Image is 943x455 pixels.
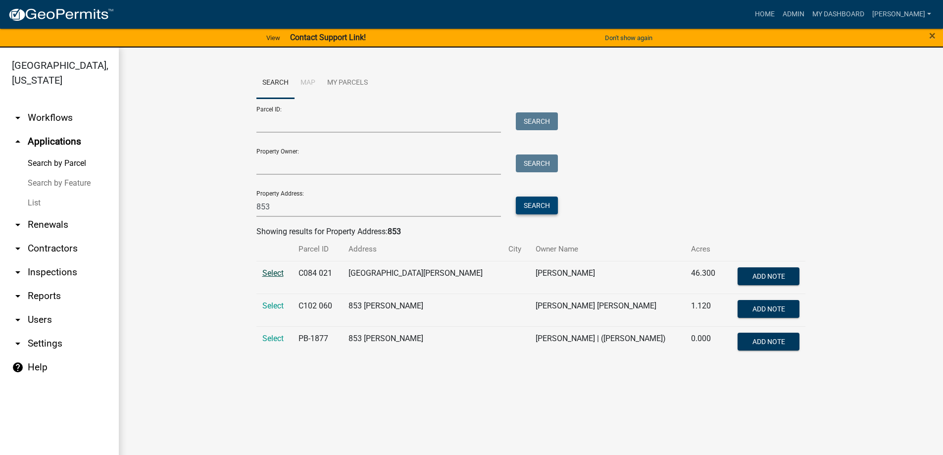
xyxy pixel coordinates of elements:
[808,5,868,24] a: My Dashboard
[256,67,295,99] a: Search
[685,261,725,294] td: 46.300
[738,333,799,351] button: Add Note
[290,33,366,42] strong: Contact Support Link!
[12,219,24,231] i: arrow_drop_down
[685,326,725,359] td: 0.000
[262,268,284,278] a: Select
[293,326,343,359] td: PB-1877
[343,326,502,359] td: 853 [PERSON_NAME]
[12,361,24,373] i: help
[262,301,284,310] a: Select
[12,338,24,350] i: arrow_drop_down
[868,5,935,24] a: [PERSON_NAME]
[262,334,284,343] a: Select
[516,197,558,214] button: Search
[293,238,343,261] th: Parcel ID
[738,267,799,285] button: Add Note
[685,294,725,326] td: 1.120
[12,112,24,124] i: arrow_drop_down
[751,5,779,24] a: Home
[293,261,343,294] td: C084 021
[738,300,799,318] button: Add Note
[12,314,24,326] i: arrow_drop_down
[388,227,401,236] strong: 853
[343,238,502,261] th: Address
[779,5,808,24] a: Admin
[12,243,24,254] i: arrow_drop_down
[516,112,558,130] button: Search
[752,272,785,280] span: Add Note
[929,30,936,42] button: Close
[343,294,502,326] td: 853 [PERSON_NAME]
[12,266,24,278] i: arrow_drop_down
[530,261,685,294] td: [PERSON_NAME]
[321,67,374,99] a: My Parcels
[601,30,656,46] button: Don't show again
[516,154,558,172] button: Search
[343,261,502,294] td: [GEOGRAPHIC_DATA][PERSON_NAME]
[502,238,530,261] th: City
[12,136,24,148] i: arrow_drop_up
[929,29,936,43] span: ×
[12,290,24,302] i: arrow_drop_down
[530,294,685,326] td: [PERSON_NAME] [PERSON_NAME]
[293,294,343,326] td: C102 060
[530,238,685,261] th: Owner Name
[256,226,806,238] div: Showing results for Property Address:
[262,30,284,46] a: View
[530,326,685,359] td: [PERSON_NAME] | ([PERSON_NAME])
[752,337,785,345] span: Add Note
[685,238,725,261] th: Acres
[752,304,785,312] span: Add Note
